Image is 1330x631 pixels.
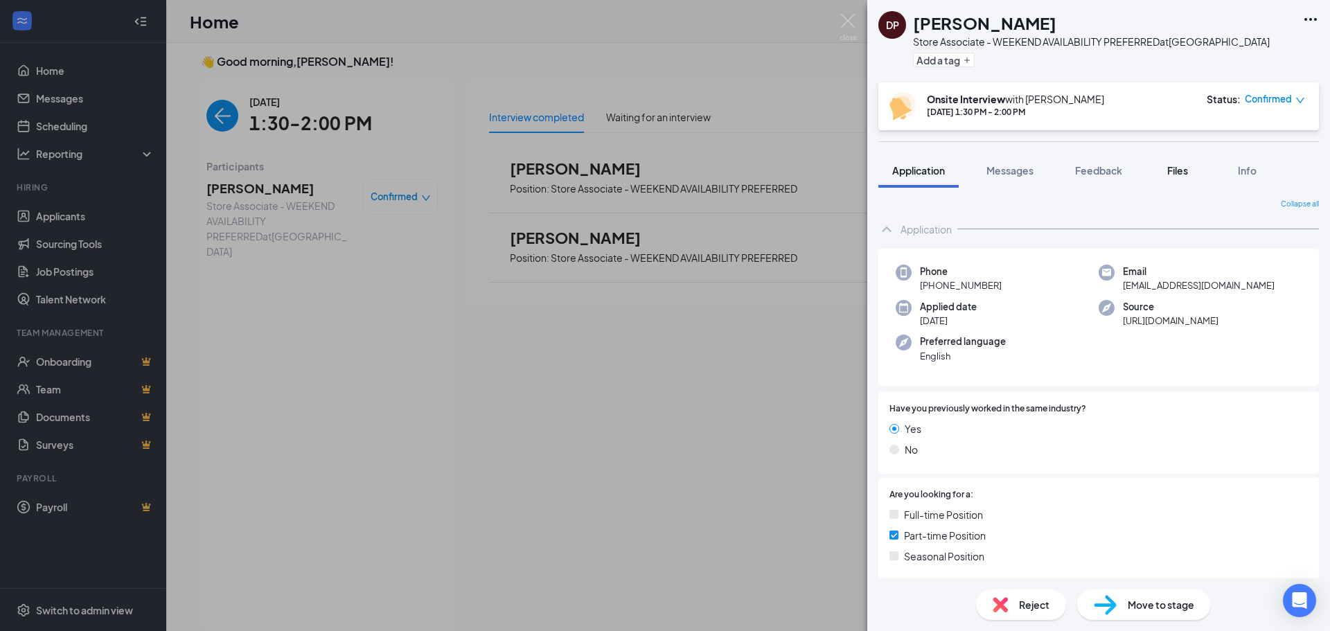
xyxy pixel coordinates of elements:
span: Phone [920,265,1002,278]
span: Files [1167,164,1188,177]
span: Confirmed [1245,92,1292,106]
span: [URL][DOMAIN_NAME] [1123,314,1218,328]
span: Email [1123,265,1275,278]
div: [DATE] 1:30 PM - 2:00 PM [927,106,1104,118]
h1: [PERSON_NAME] [913,11,1056,35]
div: Open Intercom Messenger [1283,584,1316,617]
div: Application [901,222,952,236]
svg: ChevronUp [878,221,895,238]
svg: Ellipses [1302,11,1319,28]
b: Onsite Interview [927,93,1005,105]
span: Application [892,164,945,177]
span: Feedback [1075,164,1122,177]
span: Applied date [920,300,977,314]
span: Yes [905,421,921,436]
span: Reject [1019,597,1049,612]
span: Source [1123,300,1218,314]
span: [DATE] [920,314,977,328]
span: Seasonal Position [904,549,984,564]
span: Are you looking for a: [889,488,973,501]
div: DP [886,18,899,32]
div: Store Associate - WEEKEND AVAILABILITY PREFERRED at [GEOGRAPHIC_DATA] [913,35,1270,48]
span: down [1295,96,1305,105]
span: Full-time Position [904,507,983,522]
span: Collapse all [1281,199,1319,210]
span: Info [1238,164,1257,177]
span: English [920,349,1006,363]
span: Part-time Position [904,528,986,543]
svg: Plus [963,56,971,64]
span: [PHONE_NUMBER] [920,278,1002,292]
div: with [PERSON_NAME] [927,92,1104,106]
span: [EMAIL_ADDRESS][DOMAIN_NAME] [1123,278,1275,292]
button: PlusAdd a tag [913,53,975,67]
span: Have you previously worked in the same industry? [889,402,1086,416]
span: Preferred language [920,335,1006,348]
span: No [905,442,918,457]
span: Messages [986,164,1034,177]
span: Move to stage [1128,597,1194,612]
div: Status : [1207,92,1241,106]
